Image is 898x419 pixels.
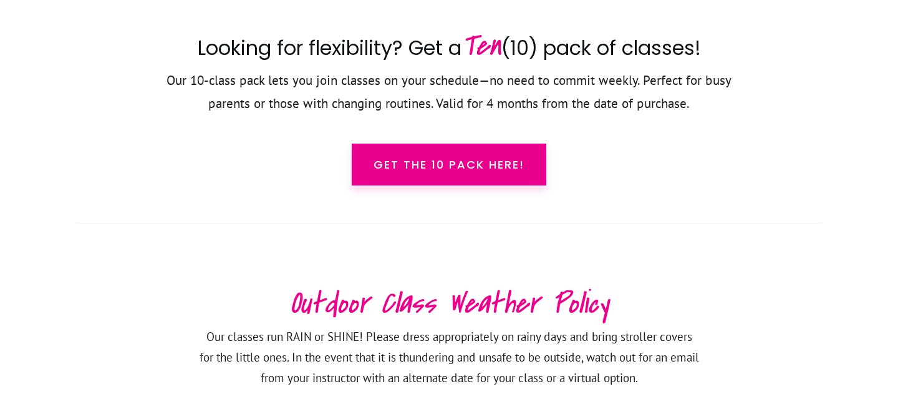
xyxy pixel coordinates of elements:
[156,69,742,131] p: Our 10-class pack lets you join classes on your schedule—no need to commit weekly. Perfect for bu...
[199,327,700,389] p: Our classes run RAIN or SHINE! Please dress appropriately on rainy days and bring stroller covers...
[75,31,823,69] h3: Looking for flexibility? Get a (10) pack of classes!
[352,144,546,185] a: Get the 10 pack here!
[374,156,524,173] span: Get the 10 pack here!
[461,24,501,67] span: Ten
[199,282,700,325] h3: Outdoor Class Weather Policy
